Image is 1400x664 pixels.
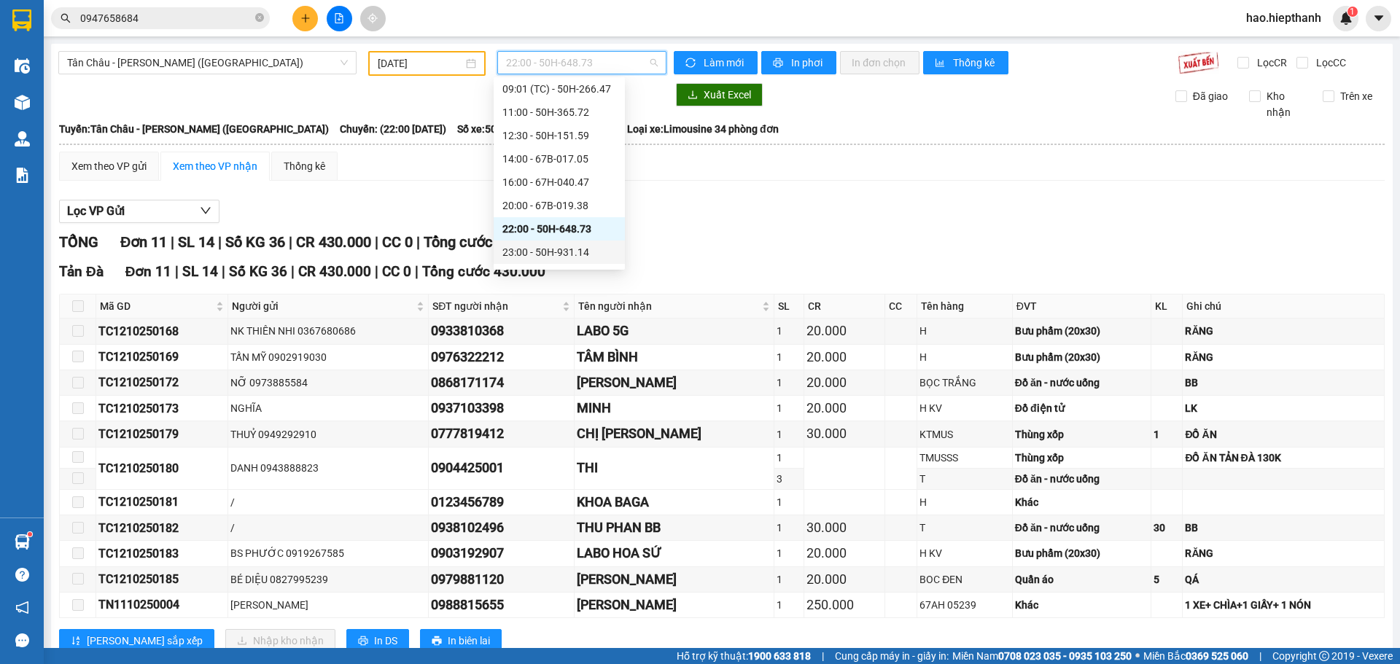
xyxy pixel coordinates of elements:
[885,294,918,319] th: CC
[284,158,325,174] div: Thống kê
[255,13,264,22] span: close-circle
[178,233,214,251] span: SL 14
[230,520,426,536] div: /
[292,6,318,31] button: plus
[777,520,801,536] div: 1
[1151,294,1183,319] th: KL
[59,263,104,280] span: Tản Đà
[575,370,774,396] td: KIỀU TRANG
[429,370,575,396] td: 0868171174
[1015,520,1149,536] div: Đồ ăn - nước uống
[953,55,997,71] span: Thống kê
[575,541,774,566] td: LABO HOA SỨ
[420,629,502,652] button: printerIn biên lai
[577,543,771,563] div: LABO HOA SỨ
[1015,375,1149,391] div: Đồ ăn - nước uống
[502,221,616,237] div: 22:00 - 50H-648.73
[577,347,771,367] div: TÂM BÌNH
[225,233,285,251] span: Số KG 36
[96,345,228,370] td: TC1210250169
[230,545,426,561] div: BS PHƯỚC 0919267585
[98,570,225,588] div: TC1210250185
[98,373,225,391] div: TC1210250172
[1015,571,1149,587] div: Quần áo
[96,593,228,618] td: TN1110250004
[218,233,222,251] span: |
[28,532,32,536] sup: 1
[296,233,371,251] span: CR 430.000
[761,51,836,74] button: printerIn phơi
[919,375,1010,391] div: BỌC TRẮNG
[431,372,572,393] div: 0868171174
[222,263,225,280] span: |
[577,458,771,478] div: THI
[230,597,426,613] div: [PERSON_NAME]
[358,636,368,647] span: printer
[1366,6,1391,31] button: caret-down
[777,450,801,466] div: 1
[96,319,228,344] td: TC1210250168
[429,396,575,421] td: 0937103398
[59,200,219,223] button: Lọc VP Gửi
[919,545,1010,561] div: H KV
[1310,55,1348,71] span: Lọc CC
[1154,426,1180,442] div: 1
[15,568,29,582] span: question-circle
[448,633,490,649] span: In biên lai
[378,55,463,71] input: 12/10/2025
[15,58,30,74] img: warehouse-icon
[59,233,98,251] span: TỔNG
[1259,648,1261,664] span: |
[382,263,411,280] span: CC 0
[806,517,882,538] div: 30.000
[774,294,804,319] th: SL
[15,131,30,147] img: warehouse-icon
[1261,88,1312,120] span: Kho nhận
[773,58,785,69] span: printer
[806,321,882,341] div: 20.000
[229,263,287,280] span: Số KG 36
[575,396,774,421] td: MINH
[577,372,771,393] div: [PERSON_NAME]
[806,398,882,418] div: 20.000
[577,595,771,615] div: [PERSON_NAME]
[919,520,1010,536] div: T
[120,233,167,251] span: Đơn 11
[1015,597,1149,613] div: Khác
[96,541,228,566] td: TC1210250183
[125,263,172,280] span: Đơn 11
[230,426,426,442] div: THUỶ 0949292910
[431,517,572,538] div: 0938102496
[1183,294,1385,319] th: Ghi chú
[96,567,228,593] td: TC1210250185
[291,263,295,280] span: |
[346,629,409,652] button: printerIn DS
[429,319,575,344] td: 0933810368
[577,492,771,512] div: KHOA BAGA
[230,571,426,587] div: BÉ DIỆU 0827995239
[374,633,397,649] span: In DS
[577,423,771,444] div: CHỊ [PERSON_NAME]
[59,629,214,652] button: sort-ascending[PERSON_NAME] sắp xếp
[98,348,225,366] div: TC1210250169
[502,151,616,167] div: 14:00 - 67B-017.05
[171,233,174,251] span: |
[429,541,575,566] td: 0903192907
[429,421,575,447] td: 0777819412
[919,400,1010,416] div: H KV
[87,633,203,649] span: [PERSON_NAME] sắp xếp
[96,421,228,447] td: TC1210250179
[685,58,698,69] span: sync
[429,448,575,490] td: 0904425001
[416,233,420,251] span: |
[71,636,81,647] span: sort-ascending
[506,52,658,74] span: 22:00 - 50H-648.73
[431,492,572,512] div: 0123456789
[748,650,811,662] strong: 1900 633 818
[1339,12,1353,25] img: icon-new-feature
[919,597,1010,613] div: 67AH 05239
[1154,520,1180,536] div: 30
[230,400,426,416] div: NGHĨA
[1187,88,1234,104] span: Đã giao
[15,168,30,183] img: solution-icon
